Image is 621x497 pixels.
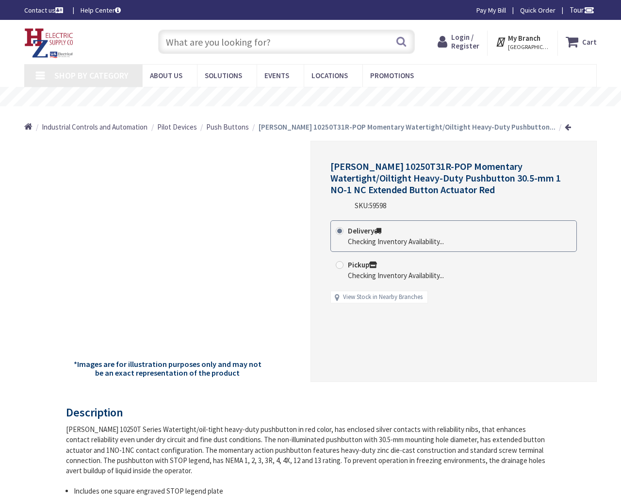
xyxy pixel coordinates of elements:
[348,260,377,269] strong: Pickup
[348,226,381,235] strong: Delivery
[42,122,147,132] a: Industrial Controls and Automation
[570,5,594,15] span: Tour
[81,5,121,15] a: Help Center
[508,43,549,51] span: [GEOGRAPHIC_DATA], [GEOGRAPHIC_DATA]
[158,30,415,54] input: What are you looking for?
[476,5,506,15] a: Pay My Bill
[451,33,479,50] span: Login / Register
[206,122,249,132] span: Push Buttons
[355,200,386,211] div: SKU:
[520,5,556,15] a: Quick Order
[74,486,548,496] li: Includes one square engraved STOP legend plate
[24,28,74,58] img: HZ Electric Supply
[495,33,549,50] div: My Branch [GEOGRAPHIC_DATA], [GEOGRAPHIC_DATA]
[66,424,548,476] div: [PERSON_NAME] 10250T Series Watertight/oil-tight heavy-duty pushbutton in red color, has enclosed...
[150,71,182,80] span: About Us
[369,201,386,210] span: 59598
[70,360,264,377] h5: *Images are for illustration purposes only and may not be an exact representation of the product
[438,33,479,50] a: Login / Register
[206,122,249,132] a: Push Buttons
[54,70,129,81] span: Shop By Category
[330,160,561,196] span: [PERSON_NAME] 10250T31R-POP Momentary Watertight/Oiltight Heavy-Duty Pushbutton 30.5-mm 1 NO-1 NC...
[311,71,348,80] span: Locations
[508,33,540,43] strong: My Branch
[259,122,556,132] strong: [PERSON_NAME] 10250T31R-POP Momentary Watertight/Oiltight Heavy-Duty Pushbutton...
[42,122,147,132] span: Industrial Controls and Automation
[24,5,65,15] a: Contact us
[157,122,197,132] span: Pilot Devices
[566,33,597,50] a: Cart
[66,406,548,419] h3: Description
[264,71,289,80] span: Events
[370,71,414,80] span: Promotions
[582,33,597,50] strong: Cart
[348,236,444,247] div: Checking Inventory Availability...
[343,293,423,302] a: View Stock in Nearby Branches
[348,270,444,281] div: Checking Inventory Availability...
[205,71,242,80] span: Solutions
[157,122,197,132] a: Pilot Devices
